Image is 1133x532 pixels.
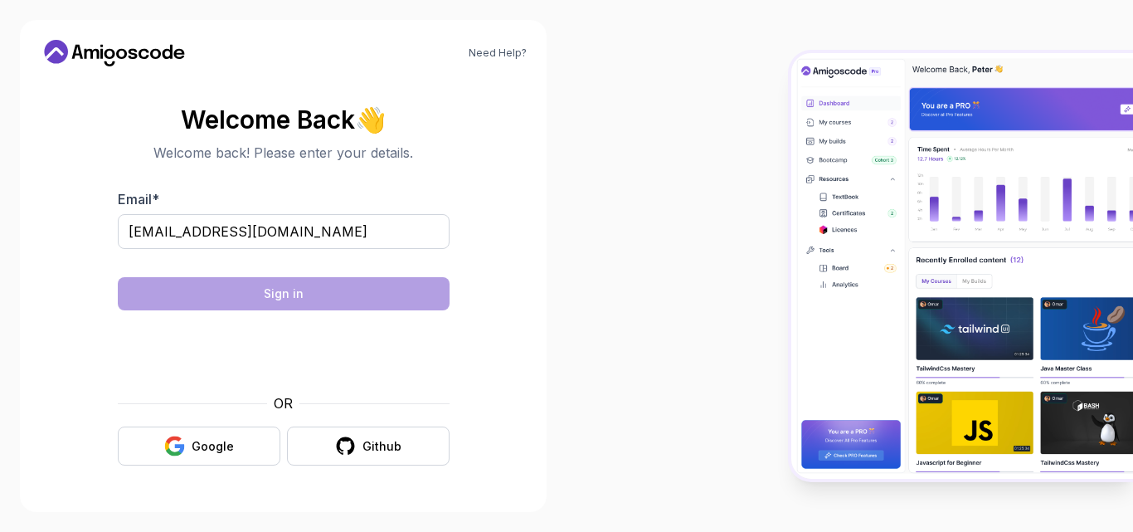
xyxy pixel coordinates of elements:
[264,286,304,302] div: Sign in
[274,393,293,413] p: OR
[118,143,450,163] p: Welcome back! Please enter your details.
[355,106,387,134] span: 👋
[791,53,1133,479] img: Amigoscode Dashboard
[118,106,450,133] h2: Welcome Back
[158,320,409,383] iframe: Виджет с флажком для проверки безопасности hCaptcha
[469,46,527,60] a: Need Help?
[287,427,450,466] button: Github
[118,427,280,466] button: Google
[118,277,450,310] button: Sign in
[40,40,189,66] a: Home link
[118,214,450,249] input: Enter your email
[362,438,401,455] div: Github
[118,191,159,207] label: Email *
[192,438,234,455] div: Google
